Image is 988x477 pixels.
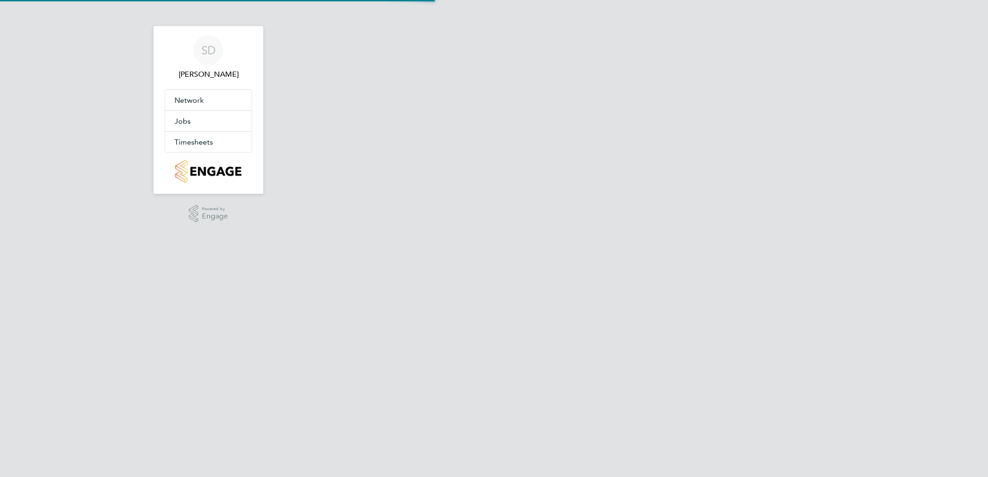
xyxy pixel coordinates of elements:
span: Timesheets [174,138,213,146]
a: SD[PERSON_NAME] [165,35,252,80]
button: Timesheets [165,132,252,152]
img: countryside-properties-logo-retina.png [175,160,241,183]
nav: Main navigation [154,26,263,194]
button: Network [165,90,252,110]
span: Engage [202,212,228,220]
a: Go to home page [165,160,252,183]
button: Jobs [165,111,252,131]
span: Jobs [174,117,191,126]
span: SD [201,44,216,56]
span: Network [174,96,204,105]
a: Powered byEngage [189,205,228,223]
span: Powered by [202,205,228,213]
span: Silvane DaRocha [165,69,252,80]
